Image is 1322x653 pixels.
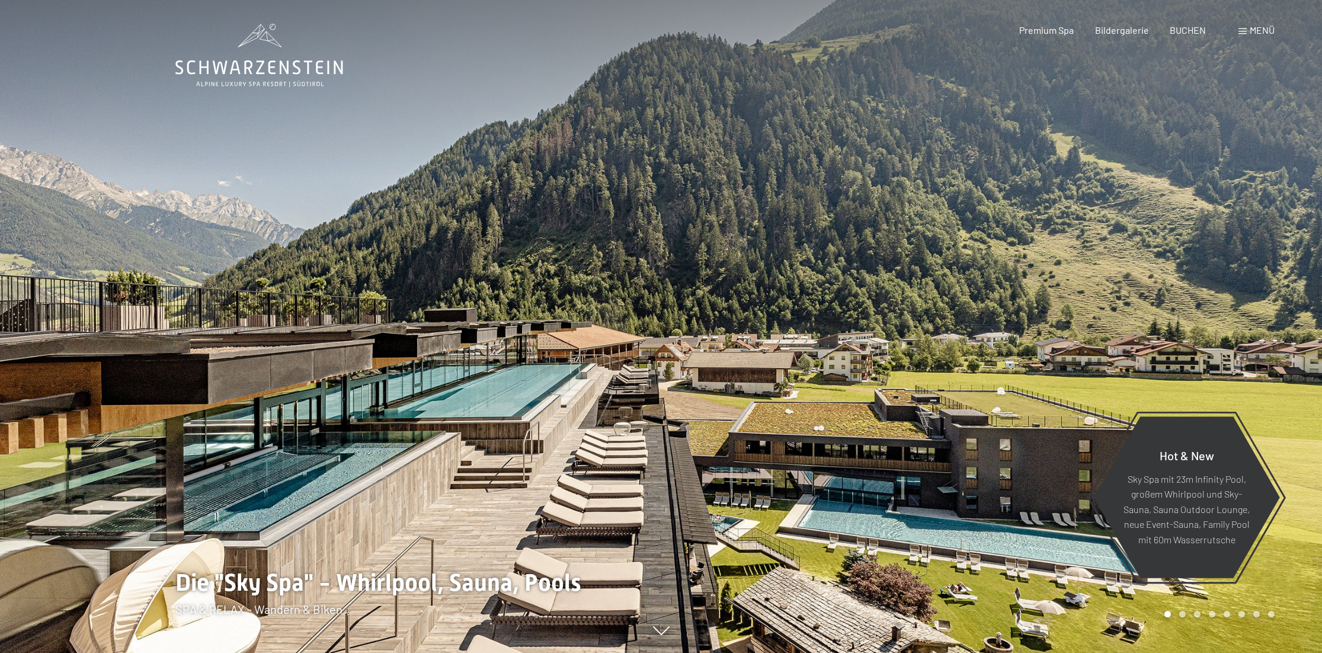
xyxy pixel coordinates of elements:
[1122,471,1251,547] p: Sky Spa mit 23m Infinity Pool, großem Whirlpool und Sky-Sauna, Sauna Outdoor Lounge, neue Event-S...
[1250,24,1275,36] span: Menü
[1238,611,1245,617] div: Carousel Page 6
[1019,24,1074,36] a: Premium Spa
[1179,611,1186,617] div: Carousel Page 2
[1164,611,1171,617] div: Carousel Page 1 (Current Slide)
[1224,611,1230,617] div: Carousel Page 5
[1093,416,1281,579] a: Hot & New Sky Spa mit 23m Infinity Pool, großem Whirlpool und Sky-Sauna, Sauna Outdoor Lounge, ne...
[1160,448,1214,462] span: Hot & New
[1209,611,1215,617] div: Carousel Page 4
[1268,611,1275,617] div: Carousel Page 8
[1170,24,1206,36] a: BUCHEN
[1253,611,1260,617] div: Carousel Page 7
[1194,611,1201,617] div: Carousel Page 3
[1160,611,1275,617] div: Carousel Pagination
[1095,24,1149,36] a: Bildergalerie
